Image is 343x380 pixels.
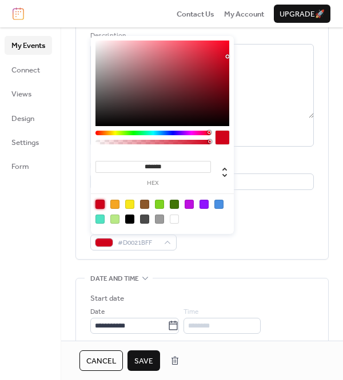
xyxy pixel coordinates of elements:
div: #BD10E0 [185,200,194,209]
span: Cancel [86,355,116,367]
span: Date [90,306,105,318]
div: #9B9B9B [155,215,164,224]
a: Settings [5,133,52,151]
div: #4A4A4A [140,215,149,224]
span: Settings [11,137,39,148]
span: Form [11,161,29,172]
img: logo [13,7,24,20]
span: Save [134,355,153,367]
span: Time [184,306,198,318]
div: #8B572A [140,200,149,209]
a: Form [5,157,52,175]
div: Description [90,30,312,42]
div: #D0021B [95,200,105,209]
span: Connect [11,64,40,76]
span: Date and time [90,273,139,285]
label: hex [95,180,211,187]
span: Design [11,113,34,124]
a: My Events [5,36,52,54]
div: #50E3C2 [95,215,105,224]
button: Upgrade🚀 [274,5,330,23]
div: #9013FE [200,200,209,209]
span: Upgrade 🚀 [280,9,325,20]
div: #FFFFFF [170,215,179,224]
div: #7ED321 [155,200,164,209]
div: #417505 [170,200,179,209]
span: Views [11,88,31,100]
a: Contact Us [177,8,214,19]
a: My Account [224,8,264,19]
button: Save [127,350,160,371]
button: Cancel [79,350,123,371]
a: Connect [5,60,52,79]
span: Contact Us [177,9,214,20]
span: My Account [224,9,264,20]
div: #B8E986 [110,215,119,224]
span: #D0021BFF [118,237,158,249]
span: My Events [11,40,45,51]
a: Design [5,109,52,127]
div: #F8E71C [125,200,134,209]
div: Start date [90,293,124,304]
div: #4A90E2 [214,200,224,209]
div: #F5A623 [110,200,119,209]
a: Views [5,84,52,103]
div: #000000 [125,215,134,224]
